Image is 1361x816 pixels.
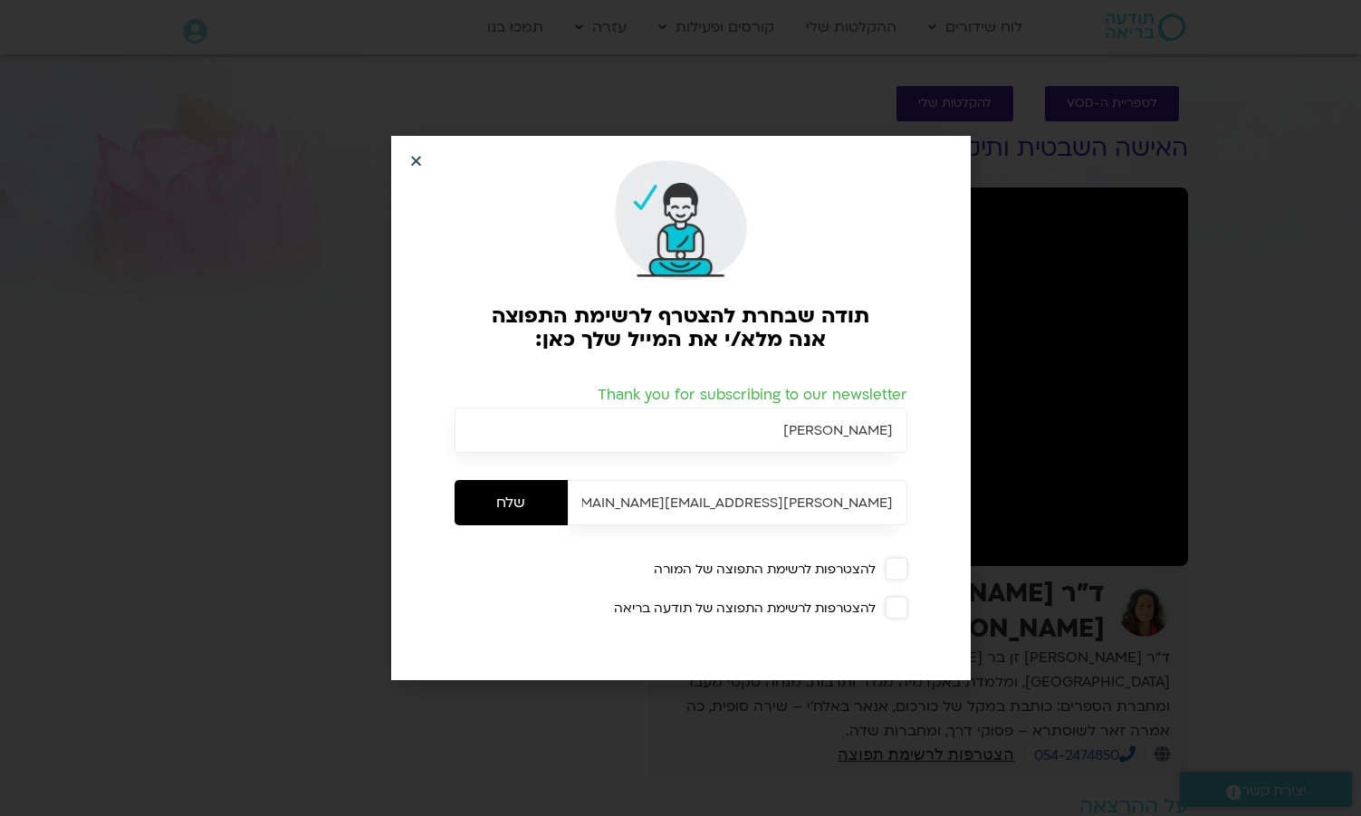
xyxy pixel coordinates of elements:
[409,154,423,168] a: Close
[455,383,907,408] div: Thank you for subscribing to our newsletter
[568,480,907,525] input: אימייל:
[455,408,907,453] input: שם:
[482,600,907,617] div: להצטרפות לרשימת התפוצה של תודעה בריאה
[484,304,877,351] h2: תודה שבחרת להצטרף לרשימת התפוצה אנה מלא/י את המייל שלך כאן:
[455,480,568,525] input: שלח
[482,562,907,578] div: להצטרפות לרשימת התפוצה של המורה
